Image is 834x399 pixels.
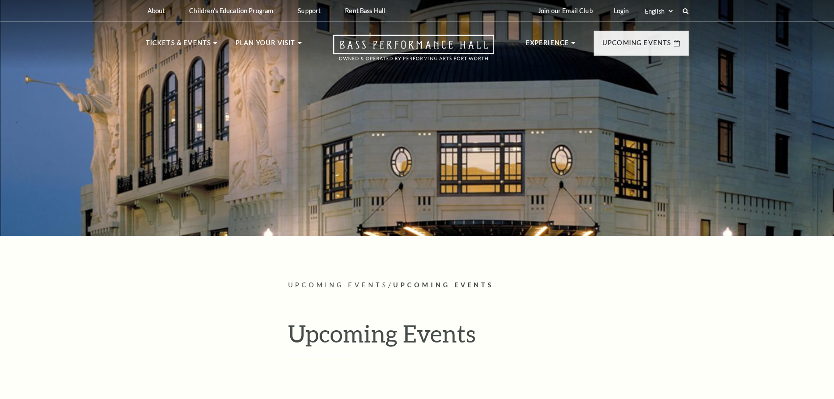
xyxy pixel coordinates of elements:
p: / [288,280,689,291]
p: Experience [526,38,570,53]
span: Upcoming Events [393,281,494,289]
p: Support [298,7,320,14]
p: About [148,7,165,14]
p: Plan Your Visit [236,38,296,53]
h1: Upcoming Events [288,319,689,355]
select: Select: [643,7,674,15]
p: Rent Bass Hall [345,7,385,14]
p: Tickets & Events [146,38,211,53]
p: Upcoming Events [602,38,672,53]
p: Children's Education Program [189,7,273,14]
span: Upcoming Events [288,281,389,289]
